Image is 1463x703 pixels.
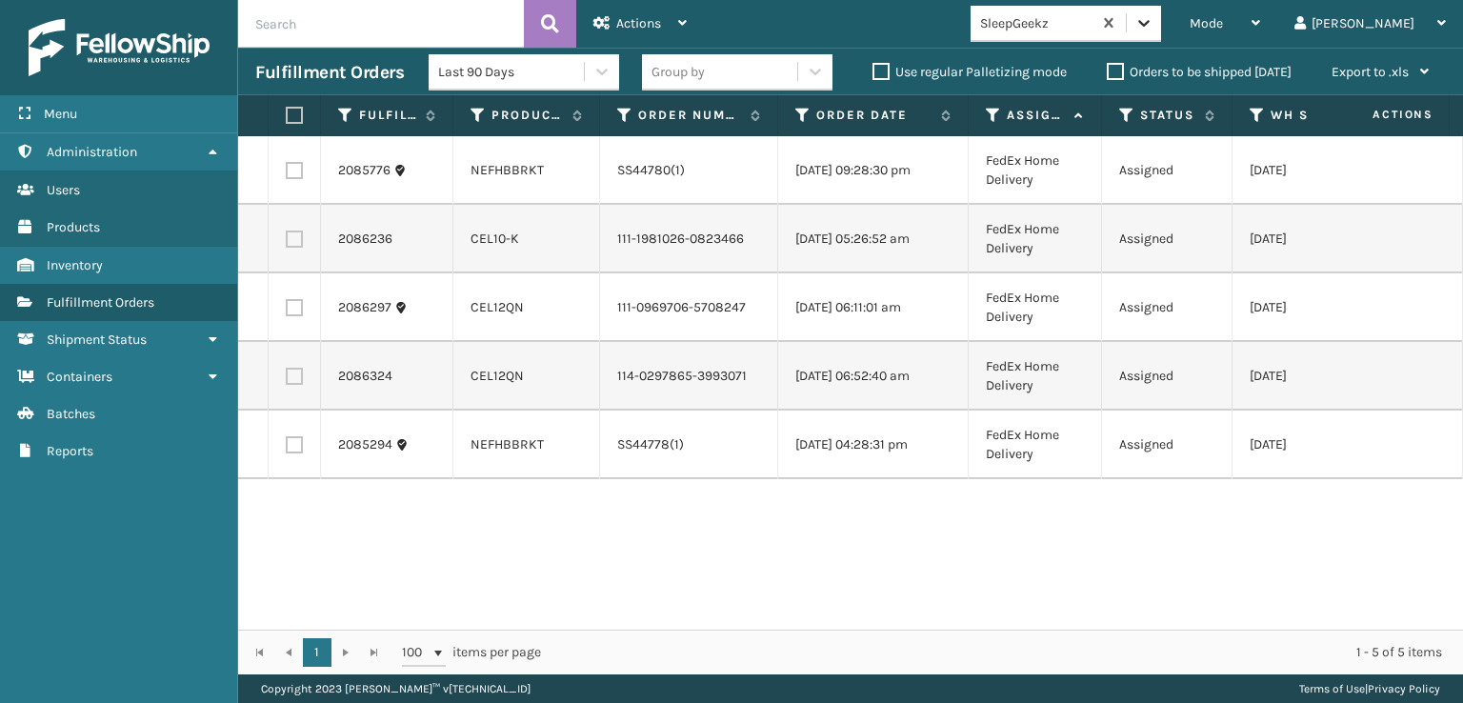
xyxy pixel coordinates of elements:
[338,230,392,249] a: 2086236
[471,162,544,178] a: NEFHBBRKT
[600,342,778,411] td: 114-0297865-3993071
[1233,342,1423,411] td: [DATE]
[1233,136,1423,205] td: [DATE]
[1190,15,1223,31] span: Mode
[778,136,969,205] td: [DATE] 09:28:30 pm
[600,136,778,205] td: SS44780(1)
[47,144,137,160] span: Administration
[47,369,112,385] span: Containers
[600,273,778,342] td: 111-0969706-5708247
[1107,64,1292,80] label: Orders to be shipped [DATE]
[969,411,1102,479] td: FedEx Home Delivery
[471,231,519,247] a: CEL10-K
[1233,205,1423,273] td: [DATE]
[816,107,932,124] label: Order Date
[1140,107,1195,124] label: Status
[47,443,93,459] span: Reports
[359,107,416,124] label: Fulfillment Order Id
[600,205,778,273] td: 111-1981026-0823466
[1233,411,1423,479] td: [DATE]
[778,411,969,479] td: [DATE] 04:28:31 pm
[438,62,586,82] div: Last 90 Days
[1271,107,1386,124] label: WH Ship By Date
[1102,342,1233,411] td: Assigned
[969,205,1102,273] td: FedEx Home Delivery
[1299,674,1440,703] div: |
[1102,411,1233,479] td: Assigned
[491,107,563,124] label: Product SKU
[47,331,147,348] span: Shipment Status
[969,342,1102,411] td: FedEx Home Delivery
[778,342,969,411] td: [DATE] 06:52:40 am
[1313,99,1445,131] span: Actions
[47,294,154,311] span: Fulfillment Orders
[338,367,392,386] a: 2086324
[651,62,705,82] div: Group by
[616,15,661,31] span: Actions
[778,205,969,273] td: [DATE] 05:26:52 am
[872,64,1067,80] label: Use regular Palletizing mode
[471,368,524,384] a: CEL12QN
[29,19,210,76] img: logo
[338,435,392,454] a: 2085294
[1102,273,1233,342] td: Assigned
[980,13,1093,33] div: SleepGeekz
[338,161,391,180] a: 2085776
[338,298,391,317] a: 2086297
[402,643,431,662] span: 100
[471,299,524,315] a: CEL12QN
[47,219,100,235] span: Products
[969,136,1102,205] td: FedEx Home Delivery
[1299,682,1365,695] a: Terms of Use
[402,638,541,667] span: items per page
[568,643,1442,662] div: 1 - 5 of 5 items
[969,273,1102,342] td: FedEx Home Delivery
[44,106,77,122] span: Menu
[1233,273,1423,342] td: [DATE]
[1007,107,1065,124] label: Assigned Carrier Service
[47,182,80,198] span: Users
[778,273,969,342] td: [DATE] 06:11:01 am
[1368,682,1440,695] a: Privacy Policy
[303,638,331,667] a: 1
[47,406,95,422] span: Batches
[255,61,404,84] h3: Fulfillment Orders
[47,257,103,273] span: Inventory
[638,107,741,124] label: Order Number
[261,674,531,703] p: Copyright 2023 [PERSON_NAME]™ v [TECHNICAL_ID]
[1102,205,1233,273] td: Assigned
[1332,64,1409,80] span: Export to .xls
[600,411,778,479] td: SS44778(1)
[1102,136,1233,205] td: Assigned
[471,436,544,452] a: NEFHBBRKT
